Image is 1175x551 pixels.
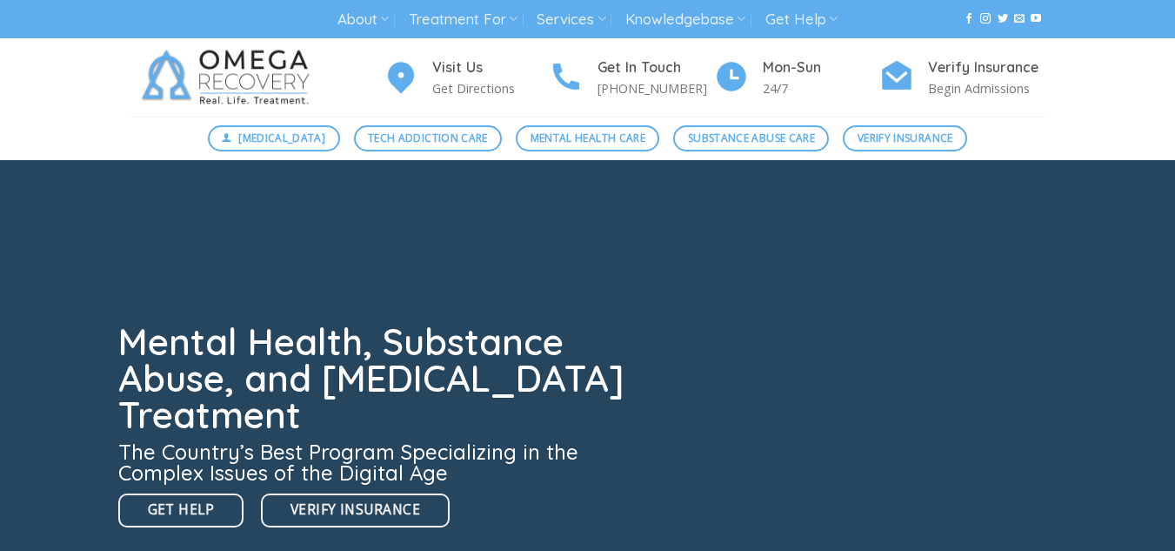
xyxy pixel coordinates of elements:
h4: Mon-Sun [763,57,879,79]
a: Follow on Twitter [998,13,1008,25]
p: Begin Admissions [928,78,1045,98]
span: Substance Abuse Care [688,130,815,146]
a: Follow on YouTube [1031,13,1041,25]
h4: Verify Insurance [928,57,1045,79]
span: [MEDICAL_DATA] [238,130,325,146]
a: Verify Insurance Begin Admissions [879,57,1045,99]
a: Visit Us Get Directions [384,57,549,99]
a: Send us an email [1014,13,1025,25]
a: Knowledgebase [625,3,745,36]
span: Get Help [148,499,215,521]
p: [PHONE_NUMBER] [598,78,714,98]
a: Mental Health Care [516,125,659,151]
p: 24/7 [763,78,879,98]
a: Get Help [765,3,838,36]
img: Omega Recovery [131,38,327,117]
h4: Visit Us [432,57,549,79]
a: Follow on Facebook [964,13,974,25]
a: Treatment For [409,3,517,36]
a: Follow on Instagram [980,13,991,25]
a: About [337,3,389,36]
h4: Get In Touch [598,57,714,79]
a: Tech Addiction Care [354,125,503,151]
h3: The Country’s Best Program Specializing in the Complex Issues of the Digital Age [118,441,635,483]
a: [MEDICAL_DATA] [208,125,340,151]
a: Services [537,3,605,36]
span: Verify Insurance [290,499,420,521]
span: Verify Insurance [858,130,953,146]
span: Mental Health Care [531,130,645,146]
a: Get In Touch [PHONE_NUMBER] [549,57,714,99]
h1: Mental Health, Substance Abuse, and [MEDICAL_DATA] Treatment [118,324,635,433]
span: Tech Addiction Care [368,130,488,146]
p: Get Directions [432,78,549,98]
a: Verify Insurance [843,125,967,151]
a: Get Help [118,494,244,527]
a: Substance Abuse Care [673,125,829,151]
a: Verify Insurance [261,494,450,527]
